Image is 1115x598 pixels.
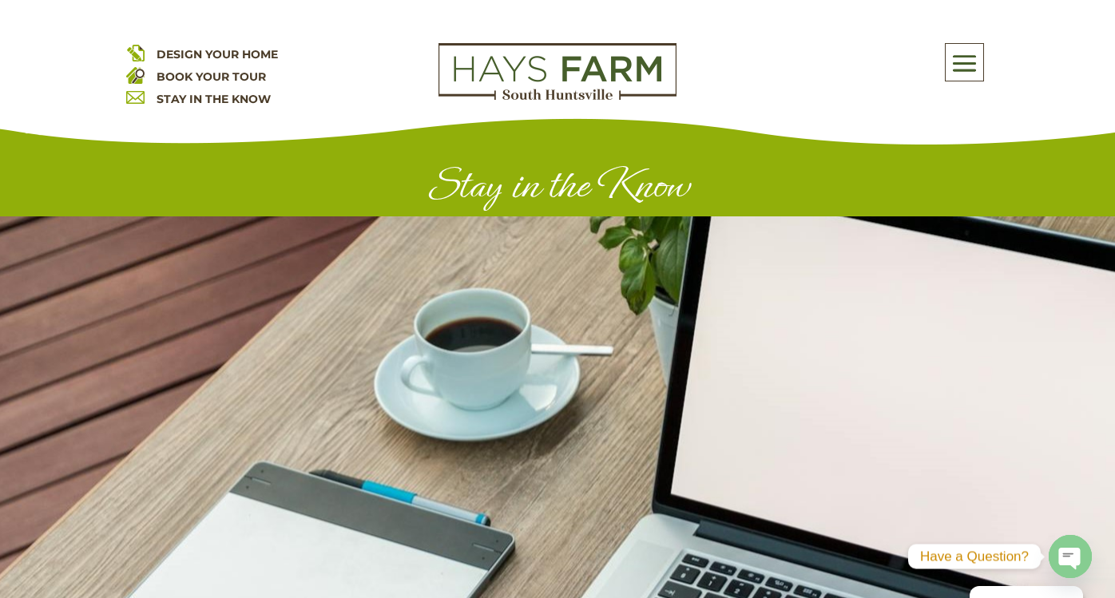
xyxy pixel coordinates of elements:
a: BOOK YOUR TOUR [157,69,266,84]
h1: Stay in the Know [126,161,989,216]
img: Logo [438,43,677,101]
a: STAY IN THE KNOW [157,92,271,106]
img: book your home tour [126,65,145,84]
a: hays farm homes huntsville development [438,89,677,104]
